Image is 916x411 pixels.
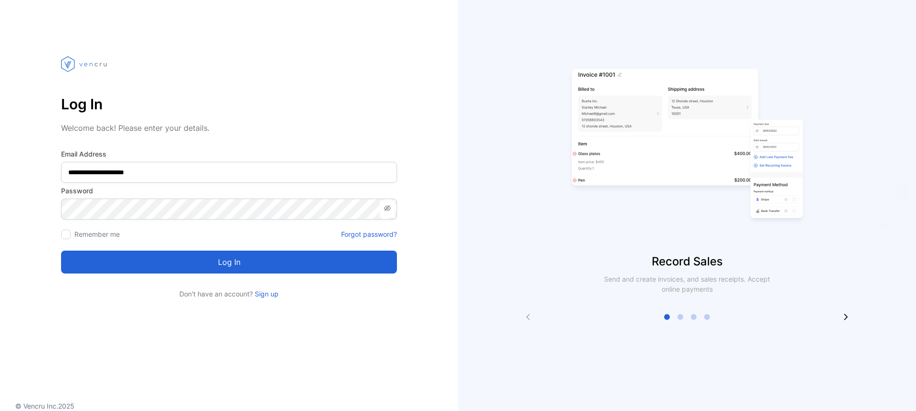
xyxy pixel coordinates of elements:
img: slider image [568,38,806,253]
p: Record Sales [458,253,916,270]
label: Password [61,186,397,196]
label: Email Address [61,149,397,159]
button: Log in [61,251,397,274]
p: Welcome back! Please enter your details. [61,122,397,134]
p: Send and create invoices, and sales receipts. Accept online payments [595,274,779,294]
label: Remember me [74,230,120,238]
a: Forgot password? [341,229,397,239]
a: Sign up [253,290,279,298]
p: Log In [61,93,397,116]
img: vencru logo [61,38,109,90]
p: Don't have an account? [61,289,397,299]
